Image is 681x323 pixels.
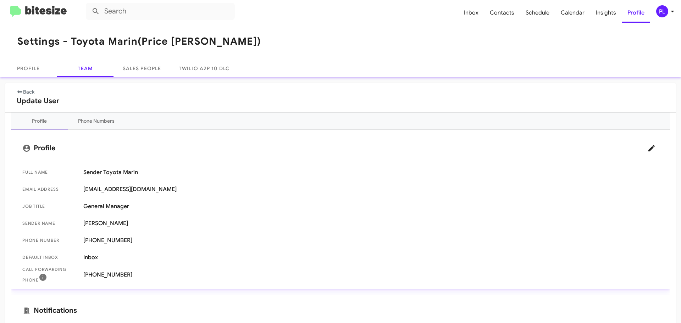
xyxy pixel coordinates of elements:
[83,271,659,278] span: [PHONE_NUMBER]
[170,60,238,77] a: Twilio A2P 10 DLC
[520,2,555,23] a: Schedule
[138,35,261,48] span: (Price [PERSON_NAME])
[590,2,622,23] a: Insights
[22,203,78,210] span: Job Title
[86,3,235,20] input: Search
[22,186,78,193] span: Email Address
[83,237,659,244] span: [PHONE_NUMBER]
[22,141,659,155] mat-card-title: Profile
[83,203,659,210] span: General Manager
[22,306,659,315] mat-card-title: Notifications
[458,2,484,23] a: Inbox
[57,60,113,77] a: Team
[650,5,673,17] button: PL
[555,2,590,23] a: Calendar
[113,60,170,77] a: Sales People
[22,254,78,261] span: Default Inbox
[83,254,659,261] span: Inbox
[83,186,659,193] span: [EMAIL_ADDRESS][DOMAIN_NAME]
[656,5,668,17] div: PL
[32,117,47,124] div: Profile
[22,169,78,176] span: Full Name
[17,89,34,95] a: Back
[17,36,261,47] h1: Settings - Toyota Marin
[22,237,78,244] span: Phone number
[17,95,664,107] h2: Update User
[83,169,659,176] span: Sender Toyota Marin
[22,266,78,284] span: Call Forwarding Phone
[83,220,659,227] span: [PERSON_NAME]
[484,2,520,23] a: Contacts
[78,117,115,124] div: Phone Numbers
[622,2,650,23] a: Profile
[22,220,78,227] span: Sender Name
